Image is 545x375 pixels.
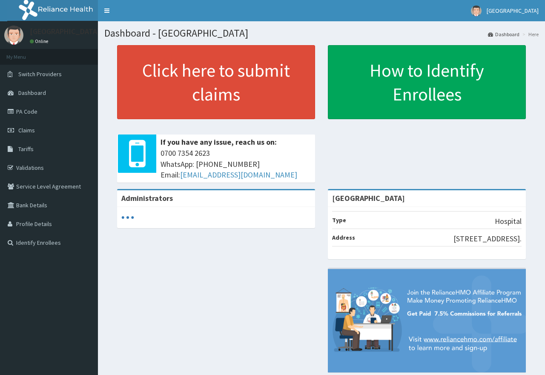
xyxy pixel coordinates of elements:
[471,6,482,16] img: User Image
[18,126,35,134] span: Claims
[18,70,62,78] span: Switch Providers
[332,234,355,241] b: Address
[328,45,526,119] a: How to Identify Enrollees
[121,211,134,224] svg: audio-loading
[332,216,346,224] b: Type
[520,31,539,38] li: Here
[328,269,526,372] img: provider-team-banner.png
[18,89,46,97] span: Dashboard
[180,170,297,180] a: [EMAIL_ADDRESS][DOMAIN_NAME]
[4,26,23,45] img: User Image
[104,28,539,39] h1: Dashboard - [GEOGRAPHIC_DATA]
[495,216,522,227] p: Hospital
[332,193,405,203] strong: [GEOGRAPHIC_DATA]
[30,28,100,35] p: [GEOGRAPHIC_DATA]
[161,148,311,180] span: 0700 7354 2623 WhatsApp: [PHONE_NUMBER] Email:
[18,145,34,153] span: Tariffs
[30,38,50,44] a: Online
[161,137,277,147] b: If you have any issue, reach us on:
[117,45,315,119] a: Click here to submit claims
[488,31,519,38] a: Dashboard
[453,233,522,244] p: [STREET_ADDRESS].
[487,7,539,14] span: [GEOGRAPHIC_DATA]
[121,193,173,203] b: Administrators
